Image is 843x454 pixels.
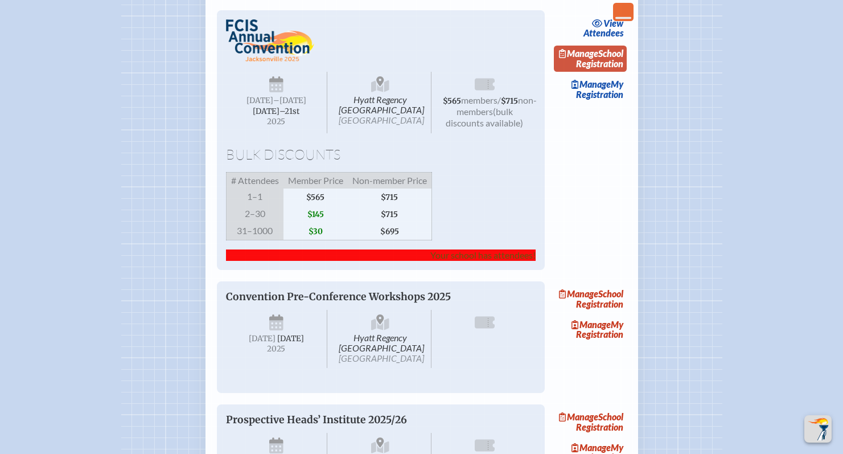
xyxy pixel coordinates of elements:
span: [GEOGRAPHIC_DATA] [339,114,424,125]
span: Hyatt Regency [GEOGRAPHIC_DATA] [330,310,431,368]
span: $715 [501,96,518,106]
button: Scroll Top [804,415,832,443]
a: ManageSchool Registration [554,286,627,312]
span: / [497,95,501,105]
span: $30 [283,223,348,240]
span: [DATE] [277,334,304,343]
span: $145 [283,206,348,223]
a: ManageMy Registration [554,317,627,343]
span: –[DATE] [273,96,306,105]
img: FCIS Convention 2025 [226,19,315,62]
span: Convention Pre-Conference Workshops 2025 [226,291,451,303]
span: Manage [571,79,611,89]
span: non-members [457,95,537,117]
span: Prospective Heads’ Institute 2025/26 [226,414,407,426]
span: [DATE]–⁠21st [253,107,299,116]
span: Non-member Price [348,172,432,189]
span: [DATE] [246,96,273,105]
span: $715 [348,206,432,223]
span: (bulk discounts available) [446,106,523,128]
span: Your school has attendees! [430,250,536,260]
span: Manage [559,288,598,299]
span: Hyatt Regency [GEOGRAPHIC_DATA] [330,72,431,133]
span: Manage [571,319,611,330]
span: 31–1000 [226,223,283,240]
a: ManageSchool Registration [554,409,627,435]
span: Manage [559,48,598,59]
a: ManageSchool Registration [554,46,627,72]
span: $565 [283,189,348,206]
span: Manage [559,411,598,422]
span: members [461,95,497,105]
span: # Attendees [226,172,283,189]
span: 1–1 [226,189,283,206]
span: $695 [348,223,432,240]
span: Member Price [283,172,348,189]
h1: Bulk Discounts [226,147,536,163]
span: [DATE] [249,334,275,343]
span: [GEOGRAPHIC_DATA] [339,353,424,363]
span: 2–30 [226,206,283,223]
img: To the top [807,418,829,440]
span: $715 [348,189,432,206]
a: ManageMy Registration [554,76,627,103]
span: $565 [443,96,461,106]
span: 2025 [235,345,318,353]
span: view [603,18,623,28]
span: 2025 [235,117,318,126]
span: Manage [571,442,611,453]
a: viewAttendees [581,15,627,41]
